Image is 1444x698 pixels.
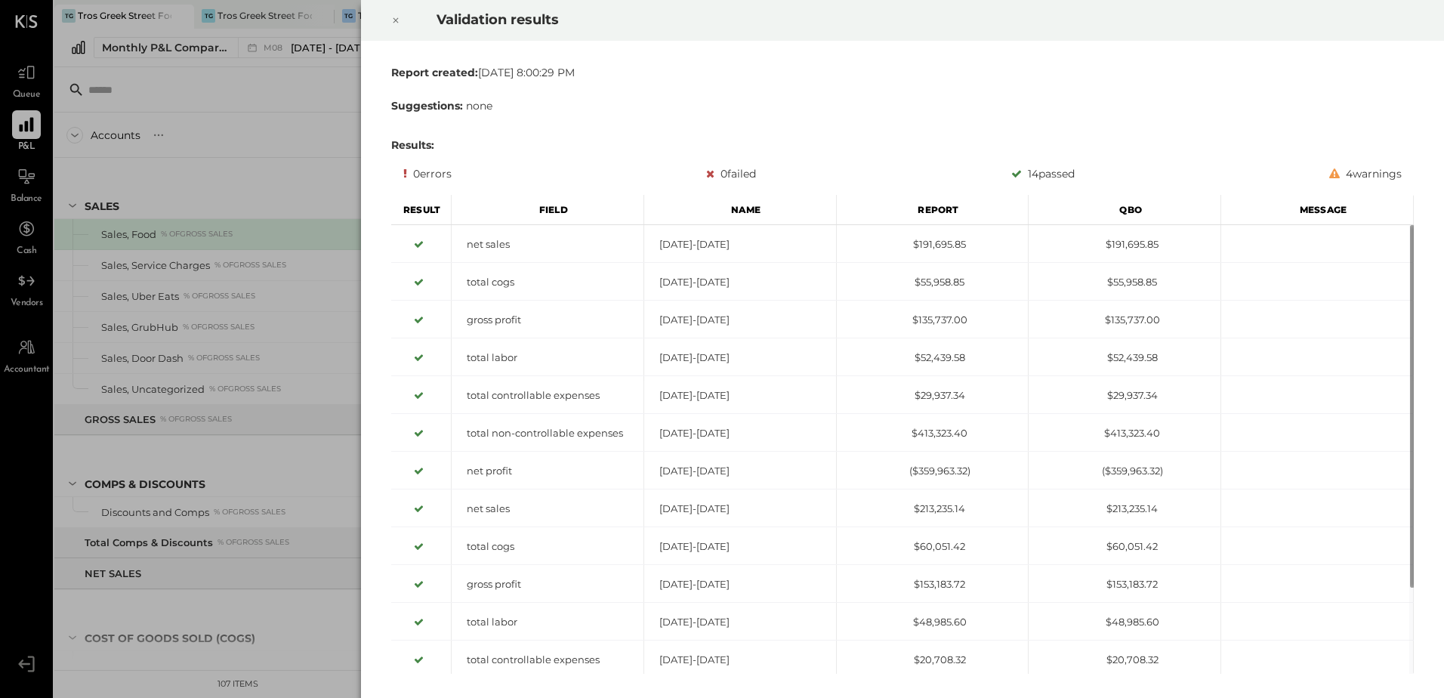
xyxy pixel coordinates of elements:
div: [DATE]-[DATE] [644,426,836,440]
div: [DATE]-[DATE] [644,653,836,667]
div: Message [1221,195,1414,225]
div: Qbo [1029,195,1221,225]
div: 0 errors [403,165,452,183]
div: total controllable expenses [452,653,643,667]
div: $413,323.40 [837,426,1029,440]
div: total cogs [452,539,643,554]
h2: Validation results [437,1,1242,39]
div: $48,985.60 [1029,615,1220,629]
div: [DATE]-[DATE] [644,351,836,365]
div: total non-controllable expenses [452,426,643,440]
div: [DATE]-[DATE] [644,388,836,403]
div: $55,958.85 [1029,275,1220,289]
div: net sales [452,502,643,516]
div: net sales [452,237,643,252]
span: none [466,99,492,113]
div: $52,439.58 [1029,351,1220,365]
div: Report [837,195,1029,225]
div: $52,439.58 [837,351,1029,365]
div: $29,937.34 [1029,388,1220,403]
div: [DATE]-[DATE] [644,464,836,478]
div: gross profit [452,577,643,591]
div: $153,183.72 [837,577,1029,591]
div: 0 failed [706,165,756,183]
div: total labor [452,615,643,629]
div: $213,235.14 [837,502,1029,516]
div: $191,695.85 [837,237,1029,252]
div: ($359,963.32) [1029,464,1220,478]
div: net profit [452,464,643,478]
div: [DATE]-[DATE] [644,615,836,629]
div: $413,323.40 [1029,426,1220,440]
div: total labor [452,351,643,365]
div: $60,051.42 [1029,539,1220,554]
b: Report created: [391,66,478,79]
div: $55,958.85 [837,275,1029,289]
div: [DATE]-[DATE] [644,577,836,591]
div: [DATE]-[DATE] [644,502,836,516]
div: Field [452,195,644,225]
div: [DATE]-[DATE] [644,539,836,554]
div: [DATE]-[DATE] [644,275,836,289]
div: 14 passed [1011,165,1075,183]
b: Results: [391,138,434,152]
div: $29,937.34 [837,388,1029,403]
div: 4 warnings [1329,165,1402,183]
div: [DATE]-[DATE] [644,237,836,252]
div: $60,051.42 [837,539,1029,554]
div: [DATE] 8:00:29 PM [391,65,1414,80]
div: $135,737.00 [837,313,1029,327]
div: $191,695.85 [1029,237,1220,252]
div: gross profit [452,313,643,327]
div: $20,708.32 [837,653,1029,667]
div: Result [391,195,452,225]
div: [DATE]-[DATE] [644,313,836,327]
div: $135,737.00 [1029,313,1220,327]
div: total cogs [452,275,643,289]
div: $48,985.60 [837,615,1029,629]
div: ($359,963.32) [837,464,1029,478]
b: Suggestions: [391,99,463,113]
div: $213,235.14 [1029,502,1220,516]
div: total controllable expenses [452,388,643,403]
div: $153,183.72 [1029,577,1220,591]
div: $20,708.32 [1029,653,1220,667]
div: Name [644,195,837,225]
